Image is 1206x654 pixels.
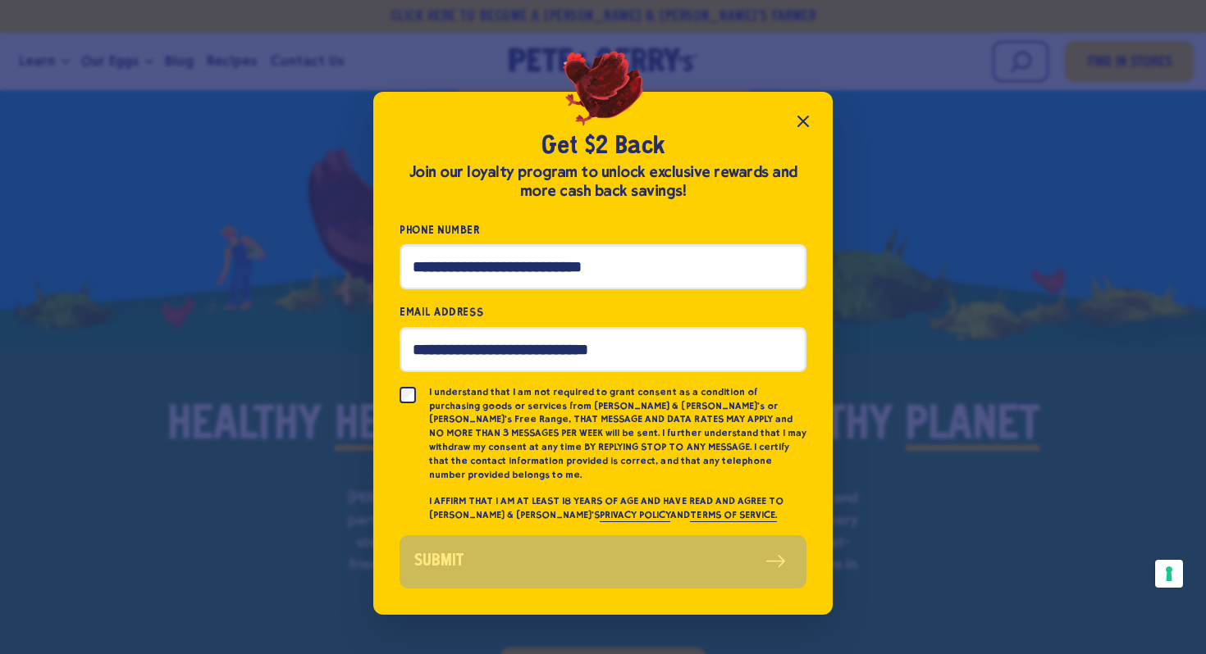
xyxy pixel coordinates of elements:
[429,494,806,522] p: I AFFIRM THAT I AM AT LEAST 18 YEARS OF AGE AND HAVE READ AND AGREE TO [PERSON_NAME] & [PERSON_NA...
[600,509,670,522] a: PRIVACY POLICY
[690,509,776,522] a: TERMS OF SERVICE.
[429,385,806,482] p: I understand that I am not required to grant consent as a condition of purchasing goods or servic...
[400,131,806,162] h2: Get $2 Back
[1155,560,1183,588] button: Your consent preferences for tracking technologies
[787,105,820,138] button: Close popup
[400,163,806,201] div: Join our loyalty program to unlock exclusive rewards and more cash back savings!
[400,535,806,588] button: Submit
[400,387,416,403] input: I understand that I am not required to grant consent as a condition of purchasing goods or servic...
[400,220,806,239] label: Phone Number
[400,302,806,321] label: Email Address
